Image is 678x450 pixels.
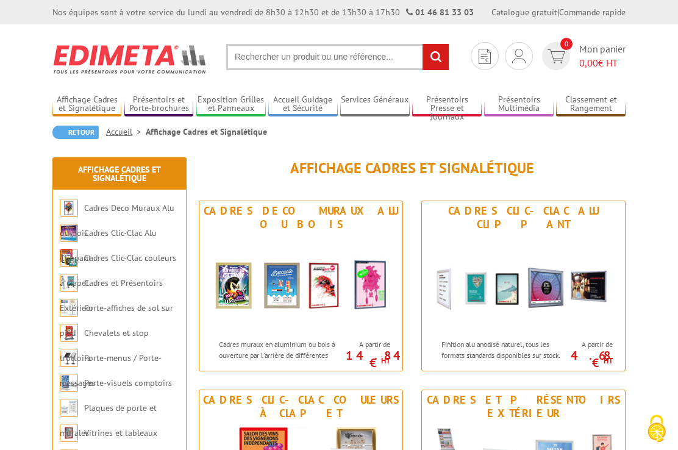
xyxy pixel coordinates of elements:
sup: HT [604,355,613,366]
div: Cadres et Présentoirs Extérieur [425,393,622,420]
span: A partir de [352,340,390,349]
p: 14.84 € [346,352,390,366]
span: A partir de [574,340,613,349]
div: Cadres Clic-Clac couleurs à clapet [202,393,399,420]
button: Cookies (fenêtre modale) [635,409,678,450]
img: devis rapide [548,49,565,63]
span: € HT [579,56,626,70]
input: rechercher [423,44,449,70]
a: Catalogue gratuit [491,7,557,18]
a: Cadres Deco Muraux Alu ou Bois [60,202,174,238]
p: Finition alu anodisé naturel, tous les formats standards disponibles sur stock. [441,339,571,360]
img: Cookies (fenêtre modale) [641,413,672,444]
a: Présentoirs Multimédia [484,95,553,115]
a: Chevalets et stop trottoirs [60,327,149,363]
a: Cadres Clic-Clac Alu Clippant Cadres Clic-Clac Alu Clippant Finition alu anodisé naturel, tous le... [421,201,626,371]
a: Cadres Clic-Clac Alu Clippant [60,227,157,263]
span: 0 [560,38,573,50]
a: Porte-menus / Porte-messages [60,352,162,388]
input: Rechercher un produit ou une référence... [226,44,449,70]
a: Affichage Cadres et Signalétique [52,95,121,115]
a: Cadres Clic-Clac couleurs à clapet [60,252,176,288]
a: Cadres Deco Muraux Alu ou Bois Cadres Deco Muraux Alu ou Bois Cadres muraux en aluminium ou bois ... [199,201,403,371]
img: Cadres Deco Muraux Alu ou Bois [199,234,402,333]
a: Affichage Cadres et Signalétique [78,164,161,184]
sup: HT [381,355,390,366]
img: Cadres Clic-Clac Alu Clippant [422,234,625,333]
p: 4.68 € [568,352,613,366]
a: Porte-affiches de sol sur pied [60,302,173,338]
h1: Affichage Cadres et Signalétique [199,160,626,176]
a: Classement et Rangement [556,95,625,115]
div: Nos équipes sont à votre service du lundi au vendredi de 8h30 à 12h30 et de 13h30 à 17h30 [52,6,474,18]
li: Affichage Cadres et Signalétique [146,126,267,138]
a: Cadres et Présentoirs Extérieur [60,277,163,313]
a: Retour [52,126,99,139]
p: Cadres muraux en aluminium ou bois à ouverture par l'arrière de différentes couleurs et dimension... [219,339,348,391]
div: | [491,6,626,18]
a: Présentoirs Presse et Journaux [412,95,481,115]
img: devis rapide [512,49,526,63]
img: devis rapide [479,49,491,64]
a: Exposition Grilles et Panneaux [196,95,265,115]
a: Présentoirs et Porte-brochures [124,95,193,115]
a: Commande rapide [559,7,626,18]
span: Mon panier [579,42,626,70]
a: 01 46 81 33 03 [415,7,474,18]
a: Accueil [106,126,146,137]
a: devis rapide 0 Mon panier 0,00€ HT [539,42,626,70]
a: Services Généraux [340,95,409,115]
div: Cadres Clic-Clac Alu Clippant [425,204,622,231]
img: Edimeta [52,37,208,82]
img: Cadres Deco Muraux Alu ou Bois [60,199,78,217]
div: Cadres Deco Muraux Alu ou Bois [202,204,399,231]
a: Accueil Guidage et Sécurité [268,95,337,115]
span: 0,00 [579,57,598,69]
